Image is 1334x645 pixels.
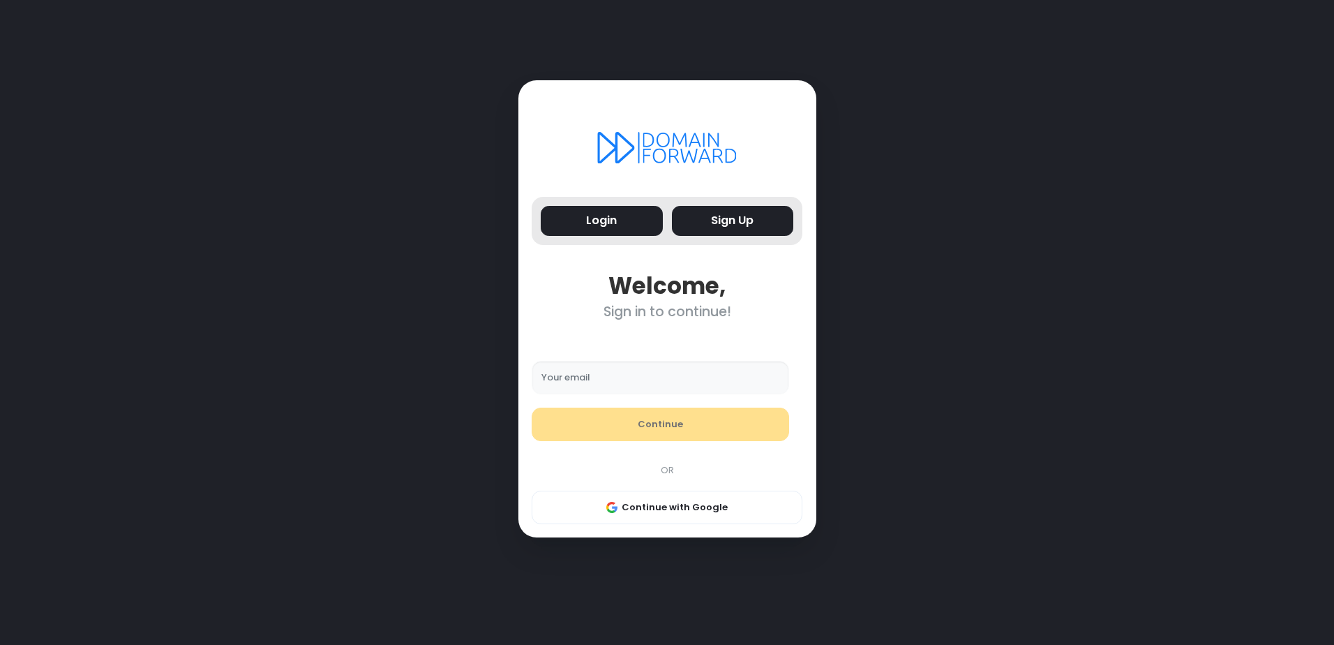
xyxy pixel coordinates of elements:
button: Login [541,206,663,236]
div: OR [525,464,809,477]
button: Continue with Google [532,491,802,524]
button: Sign Up [672,206,794,236]
div: Welcome, [532,272,802,299]
div: Sign in to continue! [532,304,802,320]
